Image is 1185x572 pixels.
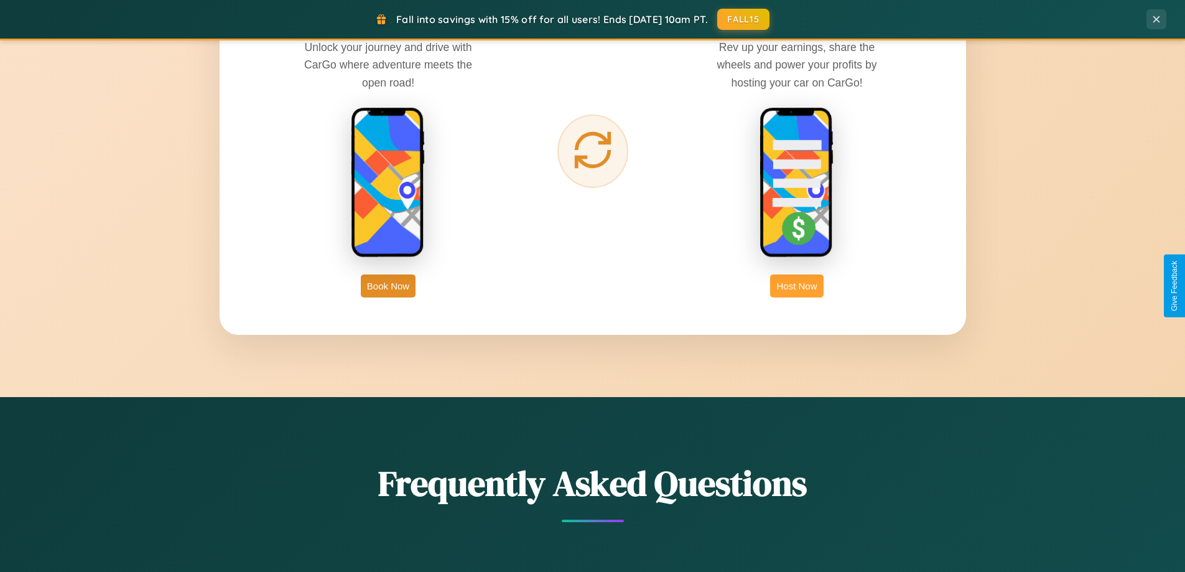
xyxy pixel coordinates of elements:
div: Give Feedback [1170,261,1179,311]
p: Unlock your journey and drive with CarGo where adventure meets the open road! [295,39,481,91]
button: Book Now [361,274,416,298]
img: rent phone [351,107,425,259]
button: FALL15 [717,9,769,30]
img: host phone [760,107,834,259]
p: Rev up your earnings, share the wheels and power your profits by hosting your car on CarGo! [704,39,890,91]
span: Fall into savings with 15% off for all users! Ends [DATE] 10am PT. [396,13,708,26]
h2: Frequently Asked Questions [220,459,966,507]
button: Host Now [770,274,823,298]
